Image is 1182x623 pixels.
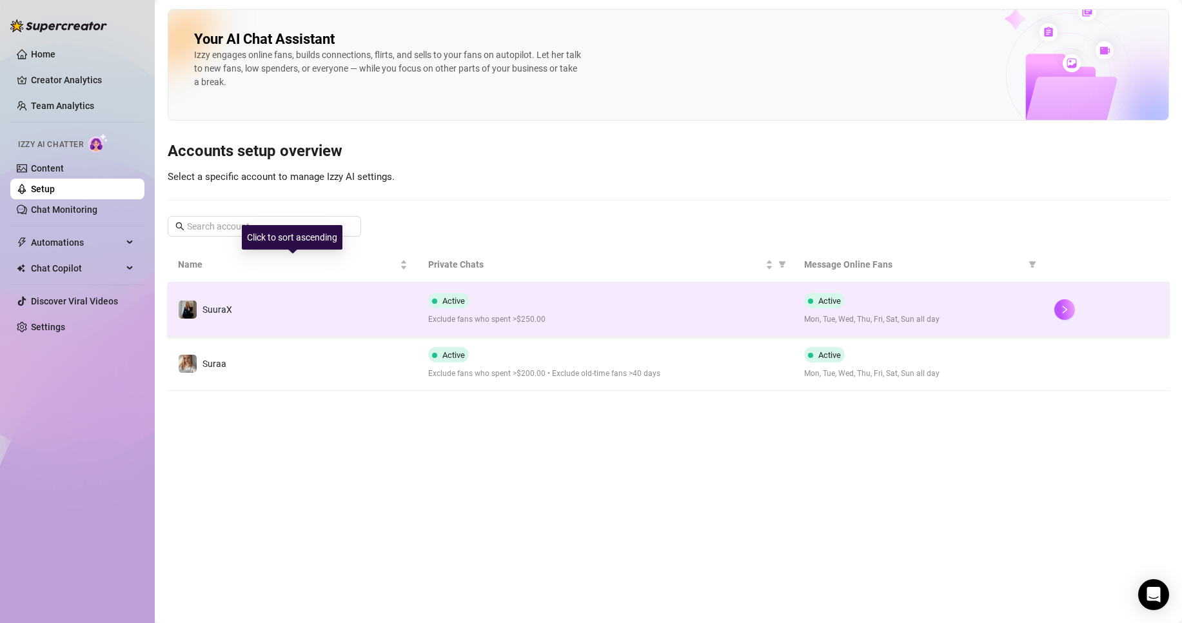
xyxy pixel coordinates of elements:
[179,301,197,319] img: SuuraX
[1060,305,1069,314] span: right
[818,296,841,306] span: Active
[179,355,197,373] img: Suraa
[428,313,783,326] span: Exclude fans who spent >$250.00
[194,30,335,48] h2: Your AI Chat Assistant
[776,255,789,274] span: filter
[818,350,841,360] span: Active
[1029,261,1036,268] span: filter
[1026,255,1039,274] span: filter
[31,322,65,332] a: Settings
[31,232,123,253] span: Automations
[168,247,418,282] th: Name
[168,171,395,183] span: Select a specific account to manage Izzy AI settings.
[31,184,55,194] a: Setup
[168,141,1169,162] h3: Accounts setup overview
[804,313,1034,326] span: Mon, Tue, Wed, Thu, Fri, Sat, Sun all day
[17,264,25,273] img: Chat Copilot
[178,257,397,272] span: Name
[778,261,786,268] span: filter
[31,204,97,215] a: Chat Monitoring
[187,219,343,233] input: Search account
[1138,579,1169,610] div: Open Intercom Messenger
[428,368,783,380] span: Exclude fans who spent >$200.00 • Exclude old-time fans >40 days
[31,49,55,59] a: Home
[418,247,793,282] th: Private Chats
[442,350,465,360] span: Active
[202,359,226,369] span: Suraa
[31,101,94,111] a: Team Analytics
[88,133,108,152] img: AI Chatter
[17,237,27,248] span: thunderbolt
[31,70,134,90] a: Creator Analytics
[31,296,118,306] a: Discover Viral Videos
[1054,299,1075,320] button: right
[428,257,762,272] span: Private Chats
[10,19,107,32] img: logo-BBDzfeDw.svg
[242,225,342,250] div: Click to sort ascending
[31,163,64,173] a: Content
[804,368,1034,380] span: Mon, Tue, Wed, Thu, Fri, Sat, Sun all day
[31,258,123,279] span: Chat Copilot
[442,296,465,306] span: Active
[804,257,1023,272] span: Message Online Fans
[175,222,184,231] span: search
[194,48,581,89] div: Izzy engages online fans, builds connections, flirts, and sells to your fans on autopilot. Let he...
[202,304,232,315] span: SuuraX
[18,139,83,151] span: Izzy AI Chatter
